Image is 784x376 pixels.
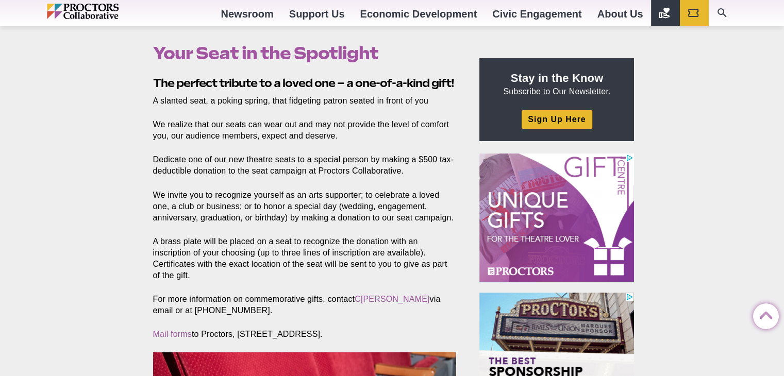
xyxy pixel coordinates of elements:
strong: Stay in the Know [511,72,604,84]
iframe: Advertisement [479,153,634,282]
a: [PERSON_NAME] [361,295,430,303]
a: Mail forms [153,330,192,338]
p: Subscribe to Our Newsletter. [492,71,622,97]
p: We invite you to recognize yourself as an arts supporter; to celebrate a loved one, a club or bus... [153,190,456,224]
a: Back to Top [753,304,774,324]
p: We realize that our seats can wear out and may not provide the level of comfort you, our audience... [153,119,456,142]
p: For more information on commemorative gifts, contact via email or at [PHONE_NUMBER]. [153,294,456,316]
a: Sign Up Here [522,110,592,128]
p: to Proctors, [STREET_ADDRESS]. [153,329,456,340]
p: A brass plate will be placed on a seat to recognize the donation with an inscription of your choo... [153,236,456,281]
a: C [355,295,361,303]
img: Proctors logo [47,4,163,19]
h1: Your Seat in the Spotlight [153,43,456,63]
p: Dedicate one of our new theatre seats to a special person by making a $500 tax-deductible donatio... [153,154,456,177]
p: A slanted seat, a poking spring, that fidgeting patron seated in front of you [153,95,456,107]
b: The perfect tribute to a loved one – a one-of-a-kind gift! [153,76,454,90]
